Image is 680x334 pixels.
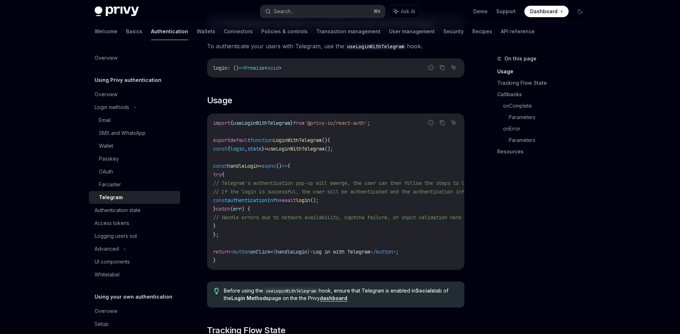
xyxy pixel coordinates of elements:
a: UI components [89,255,180,268]
div: Farcaster [99,180,121,189]
span: authenticationInfo [227,197,279,203]
span: > [310,249,313,255]
span: } [307,249,310,255]
button: Copy the contents from the code block [438,118,447,127]
span: { [222,171,225,178]
span: } [213,223,216,229]
span: from [293,120,304,126]
a: Whitelabel [89,268,180,281]
div: Wallet [99,142,113,150]
a: Basics [126,23,142,40]
a: Connectors [224,23,253,40]
span: < [230,249,233,255]
a: Security [443,23,464,40]
div: Overview [95,307,117,315]
span: ⌘ K [373,9,381,14]
a: onError [503,123,591,134]
img: dark logo [95,6,139,16]
code: useLoginWithTelegram [344,43,407,50]
a: Parameters [509,134,591,146]
span: < [265,65,267,71]
a: Overview [89,88,180,101]
a: Passkey [89,152,180,165]
span: </ [370,249,376,255]
div: Login methods [95,103,129,112]
a: Policies & controls [261,23,308,40]
button: Ask AI [389,5,420,18]
span: = [265,146,267,152]
a: Authentication state [89,204,180,217]
a: Recipes [472,23,492,40]
a: Support [496,8,516,15]
span: return [213,249,230,255]
a: OAuth [89,165,180,178]
span: '@privy-io/react-auth' [304,120,367,126]
a: Dashboard [524,6,569,17]
div: Setup [95,320,109,328]
a: Demo [473,8,488,15]
button: Search...⌘K [260,5,385,18]
span: export [213,137,230,143]
span: LoginWithTelegram [273,137,322,143]
svg: Tip [214,288,219,294]
span: { [287,163,290,169]
span: default [230,137,250,143]
a: Telegram [89,191,180,204]
a: Email [89,114,180,127]
a: Tracking Flow State [497,77,591,89]
span: Before using the hook, ensure that Telegram is enabled in tab of the page on the the Privy [224,287,457,302]
strong: Login Methods [231,295,269,301]
div: Advanced [95,245,119,253]
span: import [213,120,230,126]
span: // Telegram's authentication pop-up will emerge, the user can then follow the steps to link its a... [213,180,510,186]
span: button [376,249,393,255]
div: Overview [95,54,117,62]
a: Overview [89,305,180,318]
div: Whitelabel [95,270,120,279]
h5: Using your own authentication [95,293,172,301]
span: { [230,120,233,126]
a: Parameters [509,112,591,123]
span: > [279,65,282,71]
span: const [213,146,227,152]
span: : () [227,65,239,71]
span: To authenticate your users with Telegram, use the hook. [207,41,464,51]
a: Farcaster [89,178,180,191]
a: dashboard [320,295,347,301]
span: void [267,65,279,71]
button: Copy the contents from the code block [438,63,447,72]
a: Transaction management [316,23,381,40]
span: => [282,163,287,169]
div: Overview [95,90,117,99]
span: handleLogin [276,249,307,255]
span: state [247,146,262,152]
a: Access tokens [89,217,180,230]
span: ; [396,249,399,255]
span: = [279,197,282,203]
span: onClick [250,249,270,255]
span: login [213,65,227,71]
div: SMS and WhatsApp [99,129,146,137]
button: Ask AI [449,63,458,72]
div: Passkey [99,154,119,163]
span: Dashboard [530,8,558,15]
button: Toggle dark mode [574,6,586,17]
span: (); [324,146,333,152]
a: Welcome [95,23,117,40]
span: handleLogin [227,163,259,169]
a: Wallet [89,139,180,152]
span: err [233,206,242,212]
span: { [327,137,330,143]
span: async [262,163,276,169]
span: const [213,163,227,169]
div: OAuth [99,167,113,176]
span: } [290,120,293,126]
span: () [322,137,327,143]
span: { [273,249,276,255]
span: ( [230,206,233,212]
span: = [270,249,273,255]
span: Usage [207,95,232,106]
span: useLoginWithTelegram [233,120,290,126]
a: Resources [497,146,591,157]
a: Usage [497,66,591,77]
